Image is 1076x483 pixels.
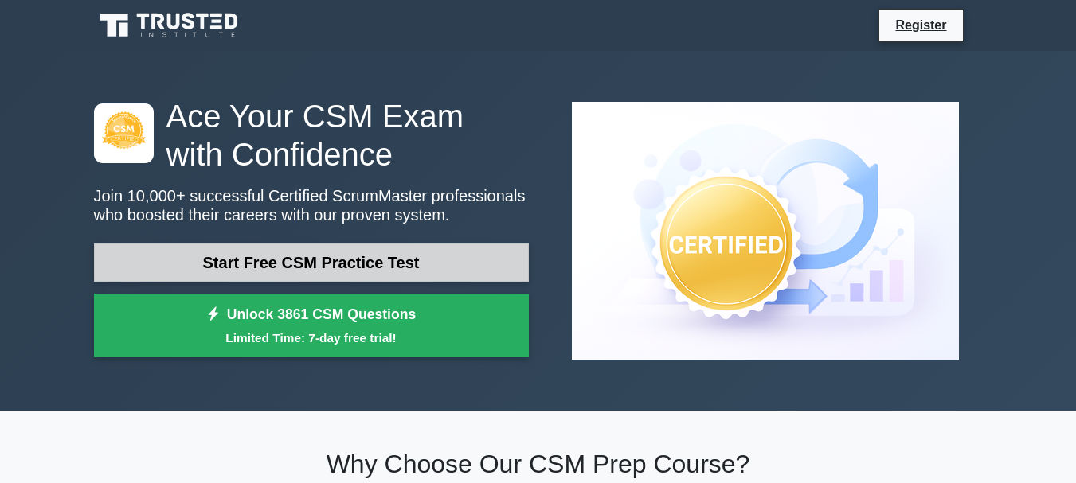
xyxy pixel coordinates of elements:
a: Register [886,15,956,35]
small: Limited Time: 7-day free trial! [114,329,509,347]
a: Unlock 3861 CSM QuestionsLimited Time: 7-day free trial! [94,294,529,357]
p: Join 10,000+ successful Certified ScrumMaster professionals who boosted their careers with our pr... [94,186,529,224]
h1: Ace Your CSM Exam with Confidence [94,97,529,173]
h2: Why Choose Our CSM Prep Course? [94,449,983,479]
img: Certified ScrumMaster Preview [559,89,972,372]
a: Start Free CSM Practice Test [94,243,529,282]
